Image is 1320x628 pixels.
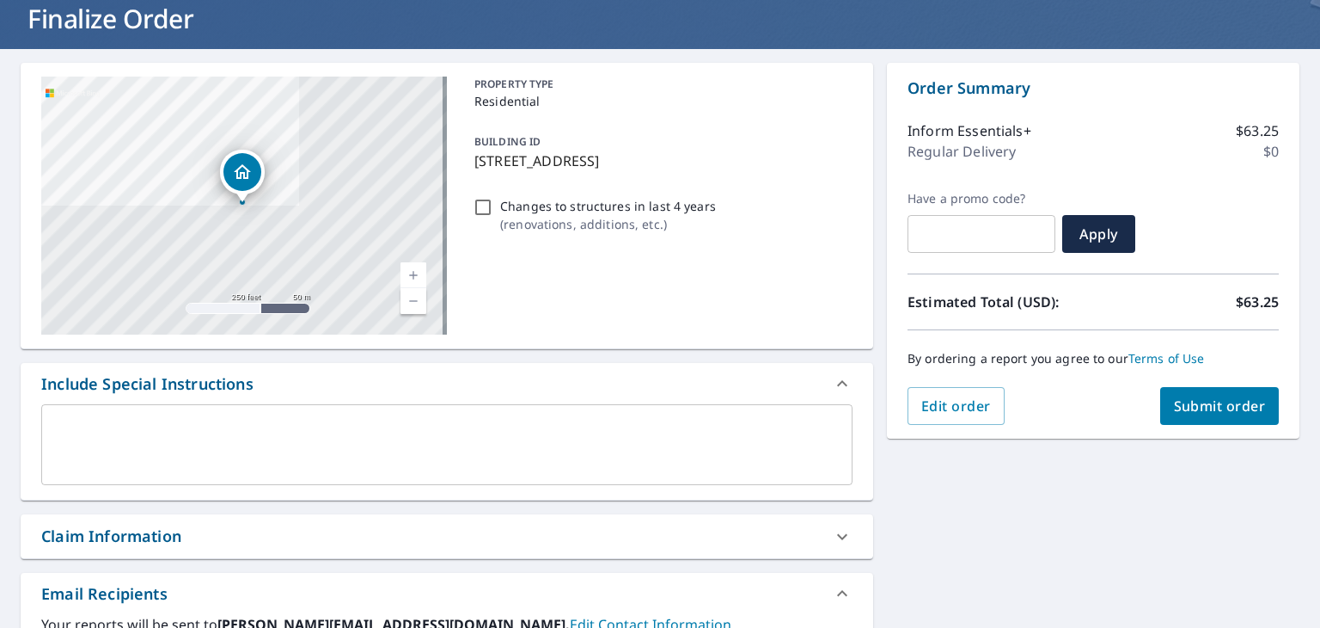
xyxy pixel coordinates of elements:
[921,397,991,416] span: Edit order
[1160,387,1280,425] button: Submit order
[500,215,716,233] p: ( renovations, additions, etc. )
[474,77,846,92] p: PROPERTY TYPE
[500,197,716,215] p: Changes to structures in last 4 years
[41,525,181,548] div: Claim Information
[907,120,1031,141] p: Inform Essentials+
[1263,141,1279,162] p: $0
[1236,120,1279,141] p: $63.25
[21,1,1299,36] h1: Finalize Order
[907,141,1016,162] p: Regular Delivery
[21,514,873,558] div: Claim Information
[1062,215,1135,253] button: Apply
[907,191,1055,206] label: Have a promo code?
[41,372,254,396] div: Include Special Instructions
[1076,225,1121,243] span: Apply
[907,351,1279,366] p: By ordering a report you agree to our
[1128,350,1205,366] a: Terms of Use
[907,77,1279,100] p: Order Summary
[907,292,1093,312] p: Estimated Total (USD):
[220,150,265,203] div: Dropped pin, building 1, Residential property, 315 N Walnut St Elmhurst, IL 60126
[400,262,426,288] a: Current Level 17, Zoom In
[41,582,168,606] div: Email Recipients
[474,92,846,110] p: Residential
[1236,292,1279,312] p: $63.25
[400,288,426,314] a: Current Level 17, Zoom Out
[474,134,541,149] p: BUILDING ID
[907,387,1005,425] button: Edit order
[21,573,873,614] div: Email Recipients
[474,151,846,171] p: [STREET_ADDRESS]
[21,363,873,404] div: Include Special Instructions
[1174,397,1266,416] span: Submit order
